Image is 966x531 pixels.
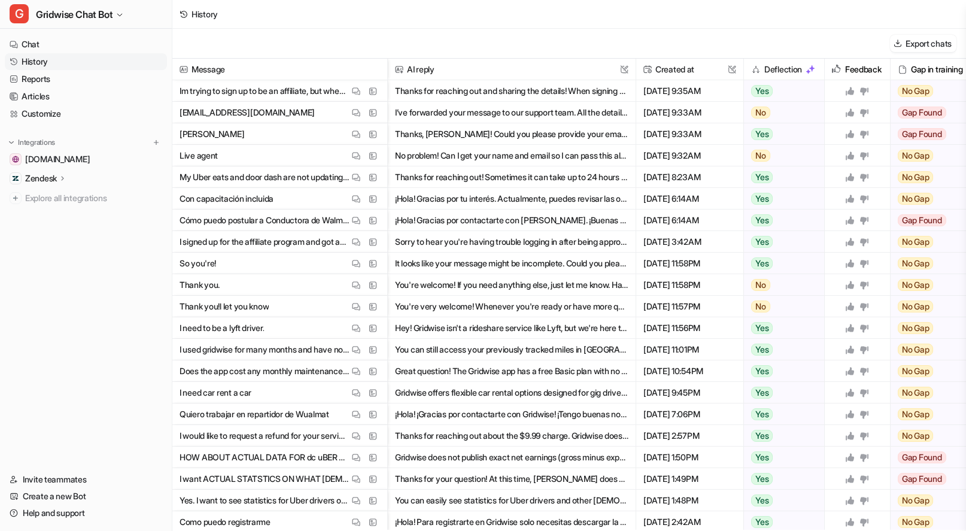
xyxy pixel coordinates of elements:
[641,80,739,102] span: [DATE] 9:35AM
[395,166,628,188] button: Thanks for reaching out! Sometimes it can take up to 24 hours for earnings from Uber Eats and Doo...
[5,505,167,521] a: Help and support
[641,468,739,490] span: [DATE] 1:49PM
[751,365,773,377] span: Yes
[898,107,946,119] span: Gap Found
[177,59,382,80] span: Message
[152,138,160,147] img: menu_add.svg
[393,59,631,80] span: AI reply
[180,468,349,490] p: I want ACTUAL STATSTICS ON WHAT [DEMOGRAPHIC_DATA] DROVERS HAVE EARNED IN [GEOGRAPHIC_DATA], AFTE...
[180,188,274,210] p: Con capacitación incluida
[744,274,818,296] button: No
[898,257,934,269] span: No Gap
[641,231,739,253] span: [DATE] 3:42AM
[641,425,739,447] span: [DATE] 2:57PM
[395,425,628,447] button: Thanks for reaching out about the $9.99 charge. Gridwise does not handle billing directly, so all...
[898,214,946,226] span: Gap Found
[751,236,773,248] span: Yes
[751,107,770,119] span: No
[751,494,773,506] span: Yes
[751,344,773,356] span: Yes
[898,236,934,248] span: No Gap
[641,253,739,274] span: [DATE] 11:58PM
[751,408,773,420] span: Yes
[180,447,349,468] p: HOW ABOUT ACTUAL DATA FOR dc uBER dRIVERS IN [DATE],
[180,425,349,447] p: I would like to request a refund for your service. I don't recall giving permission to take 9.99 ...
[898,365,934,377] span: No Gap
[641,403,739,425] span: [DATE] 7:06PM
[744,360,818,382] button: Yes
[744,468,818,490] button: Yes
[395,123,628,145] button: Thanks, [PERSON_NAME]! Could you please provide your email address as well? That way I can make s...
[395,102,628,123] button: I’ve forwarded your message to our support team. All the details from this conversation have been...
[744,123,818,145] button: Yes
[395,403,628,425] button: ¡Hola! ¡Gracias por contactarte con Gridwise! ¡Tengo buenas noticias! Hemos lanzado una plataform...
[5,136,59,148] button: Integrations
[641,339,739,360] span: [DATE] 11:01PM
[180,382,251,403] p: I need car rent a car
[180,210,349,231] p: Cómo puedo postular a Conductora de Walmart Chile
[744,317,818,339] button: Yes
[395,188,628,210] button: ¡Hola! Gracias por tu interés. Actualmente, puedes revisar las ofertas de trabajo disponibles, in...
[5,488,167,505] a: Create a new Bot
[5,151,167,168] a: gridwise.io[DOMAIN_NAME]
[25,189,162,208] span: Explore all integrations
[641,382,739,403] span: [DATE] 9:45PM
[180,253,216,274] p: So you're!
[744,339,818,360] button: Yes
[898,387,934,399] span: No Gap
[744,145,818,166] button: No
[744,231,818,253] button: Yes
[395,274,628,296] button: You're welcome! If you need anything else, just let me know. Have a great day!
[744,210,818,231] button: Yes
[751,128,773,140] span: Yes
[898,301,934,312] span: No Gap
[5,190,167,207] a: Explore all integrations
[395,253,628,274] button: It looks like your message might be incomplete. Could you please clarify what you meant? I’m here...
[395,360,628,382] button: Great question! The Gridwise app has a free Basic plan with no monthly maintenance fee. You can t...
[751,387,773,399] span: Yes
[641,274,739,296] span: [DATE] 11:58PM
[180,166,349,188] p: My Uber eats and door dash are not updating earnings even though it shows as connected
[898,473,946,485] span: Gap Found
[5,71,167,87] a: Reports
[890,35,956,52] button: Export chats
[641,145,739,166] span: [DATE] 9:32AM
[751,257,773,269] span: Yes
[180,80,349,102] p: Im trying to sign up to be an affiliate, but when I go to connect my Facebook I see a message tha...
[5,53,167,70] a: History
[5,471,167,488] a: Invite teammates
[10,192,22,204] img: explore all integrations
[36,6,113,23] span: Gridwise Chat Bot
[641,447,739,468] span: [DATE] 1:50PM
[395,145,628,166] button: No problem! Can I get your name and email so I can pass this along to our support team?
[898,451,946,463] span: Gap Found
[751,193,773,205] span: Yes
[180,274,220,296] p: Thank you.
[180,123,244,145] p: [PERSON_NAME]
[641,188,739,210] span: [DATE] 6:14AM
[180,102,315,123] p: [EMAIL_ADDRESS][DOMAIN_NAME]
[395,210,628,231] button: ¡Hola! Gracias por contactarte con [PERSON_NAME]. ¡Buenas noticias! Acabamos de lanzar una plataf...
[180,145,218,166] p: Live agent
[12,175,19,182] img: Zendesk
[898,322,934,334] span: No Gap
[641,102,739,123] span: [DATE] 9:33AM
[180,231,349,253] p: I signed up for the affiliate program and got approved and now I can’t login
[744,382,818,403] button: Yes
[751,279,770,291] span: No
[751,430,773,442] span: Yes
[180,490,349,511] p: Yes. I want to see statistics for Uber drivers or [DEMOGRAPHIC_DATA] workers, gross income less e...
[7,138,16,147] img: expand menu
[898,150,934,162] span: No Gap
[395,317,628,339] button: Hey! Gridwise isn't a rideshare service like Lyft, but we're here to help make [DEMOGRAPHIC_DATA]...
[898,408,934,420] span: No Gap
[395,490,628,511] button: You can easily see statistics for Uber drivers and other [DEMOGRAPHIC_DATA] workers—like gross in...
[395,447,628,468] button: Gridwise does not publish exact net earnings (gross minus expenses) for Uber drivers in [US_STATE...
[751,214,773,226] span: Yes
[898,344,934,356] span: No Gap
[395,339,628,360] button: You can still access your previously tracked miles in [GEOGRAPHIC_DATA], even if you no longer ha...
[25,153,90,165] span: [DOMAIN_NAME]
[395,296,628,317] button: You're very welcome! Whenever you're ready or have more questions, just reach out. We're here to ...
[898,85,934,97] span: No Gap
[751,171,773,183] span: Yes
